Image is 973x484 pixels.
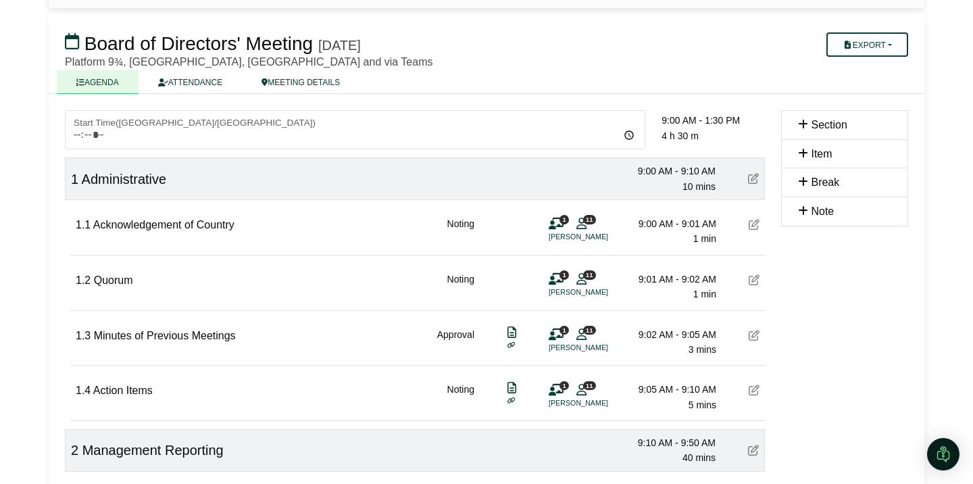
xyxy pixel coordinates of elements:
[662,130,698,141] span: 4 h 30 m
[94,274,133,286] span: Quorum
[622,272,716,287] div: 9:01 AM - 9:02 AM
[549,287,650,298] li: [PERSON_NAME]
[693,233,716,244] span: 1 min
[559,270,569,279] span: 1
[93,219,234,231] span: Acknowledgement of Country
[622,216,716,231] div: 9:00 AM - 9:01 AM
[811,176,839,188] span: Break
[447,272,474,302] div: Noting
[811,148,832,160] span: Item
[811,205,834,217] span: Note
[76,219,91,231] span: 1.1
[927,438,959,470] div: Open Intercom Messenger
[621,164,716,178] div: 9:00 AM - 9:10 AM
[689,344,716,355] span: 3 mins
[689,400,716,410] span: 5 mins
[65,56,432,68] span: Platform 9¾, [GEOGRAPHIC_DATA], [GEOGRAPHIC_DATA] and via Teams
[559,326,569,335] span: 1
[437,327,474,358] div: Approval
[622,382,716,397] div: 9:05 AM - 9:10 AM
[94,330,236,341] span: Minutes of Previous Meetings
[139,70,242,94] a: ATTENDANCE
[76,274,91,286] span: 1.2
[242,70,359,94] a: MEETING DETAILS
[693,289,716,299] span: 1 min
[622,327,716,342] div: 9:02 AM - 9:05 AM
[583,270,596,279] span: 11
[318,37,361,53] div: [DATE]
[82,443,224,458] span: Management Reporting
[549,342,650,354] li: [PERSON_NAME]
[82,172,167,187] span: Administrative
[682,181,716,192] span: 10 mins
[57,70,139,94] a: AGENDA
[93,385,153,396] span: Action Items
[583,215,596,224] span: 11
[621,435,716,450] div: 9:10 AM - 9:50 AM
[71,172,78,187] span: 1
[76,385,91,396] span: 1.4
[76,330,91,341] span: 1.3
[826,32,908,57] button: Export
[447,216,474,247] div: Noting
[84,33,313,54] span: Board of Directors' Meeting
[811,119,847,130] span: Section
[549,397,650,409] li: [PERSON_NAME]
[583,381,596,390] span: 11
[559,381,569,390] span: 1
[583,326,596,335] span: 11
[682,452,716,463] span: 40 mins
[447,382,474,412] div: Noting
[662,113,765,128] div: 9:00 AM - 1:30 PM
[549,231,650,243] li: [PERSON_NAME]
[559,215,569,224] span: 1
[71,443,78,458] span: 2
